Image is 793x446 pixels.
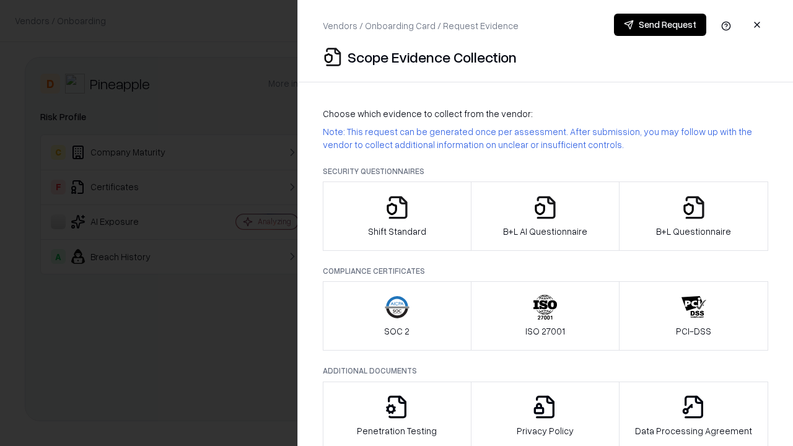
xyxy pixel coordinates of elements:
button: Send Request [614,14,706,36]
button: PCI-DSS [619,281,768,351]
p: Data Processing Agreement [635,424,752,437]
button: B+L AI Questionnaire [471,181,620,251]
p: SOC 2 [384,325,410,338]
p: Shift Standard [368,225,426,238]
p: Vendors / Onboarding Card / Request Evidence [323,19,519,32]
p: PCI-DSS [676,325,711,338]
p: Security Questionnaires [323,166,768,177]
p: B+L Questionnaire [656,225,731,238]
button: B+L Questionnaire [619,181,768,251]
p: Penetration Testing [357,424,437,437]
button: Shift Standard [323,181,471,251]
p: Privacy Policy [517,424,574,437]
p: Choose which evidence to collect from the vendor: [323,107,768,120]
p: Note: This request can be generated once per assessment. After submission, you may follow up with... [323,125,768,151]
p: B+L AI Questionnaire [503,225,587,238]
p: Scope Evidence Collection [348,47,517,67]
button: SOC 2 [323,281,471,351]
button: ISO 27001 [471,281,620,351]
p: Compliance Certificates [323,266,768,276]
p: Additional Documents [323,365,768,376]
p: ISO 27001 [525,325,565,338]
